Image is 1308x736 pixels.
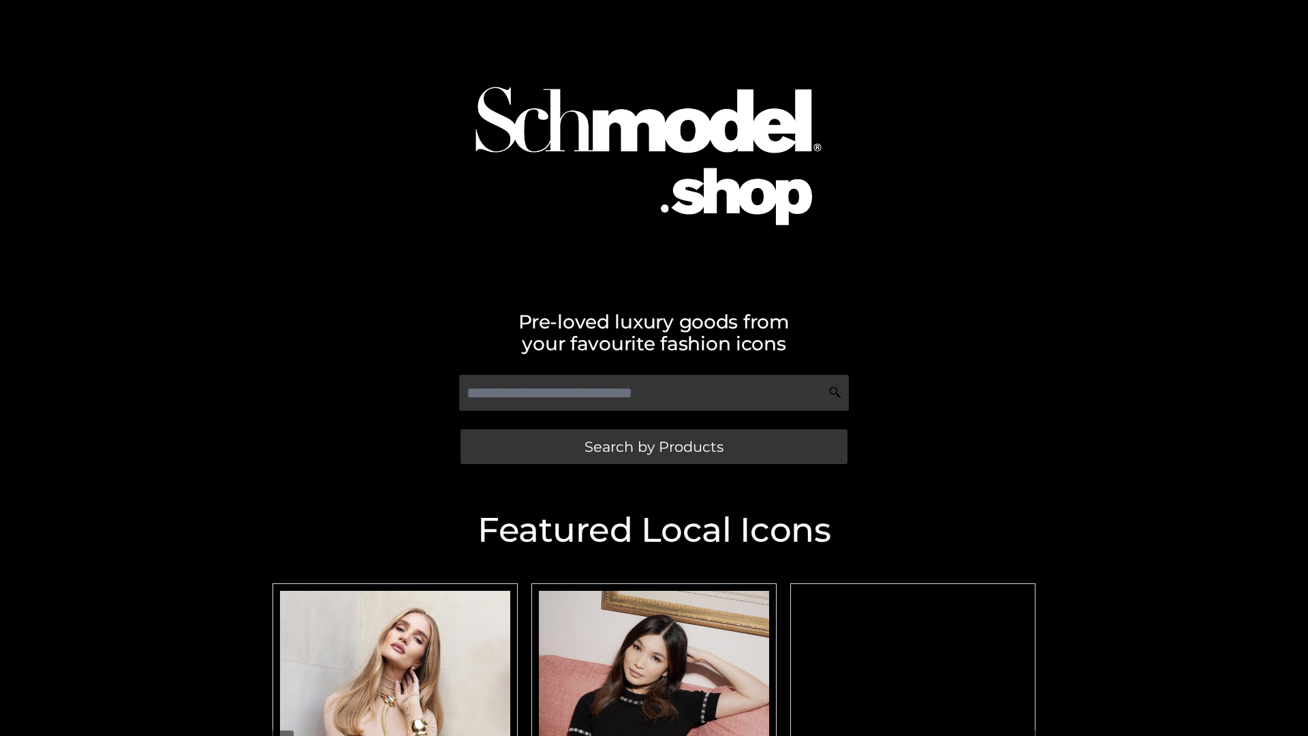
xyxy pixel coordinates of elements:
[266,513,1042,547] h2: Featured Local Icons​
[828,386,842,399] img: Search Icon
[266,311,1042,354] h2: Pre-loved luxury goods from your favourite fashion icons
[461,429,847,464] a: Search by Products
[585,440,723,454] span: Search by Products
